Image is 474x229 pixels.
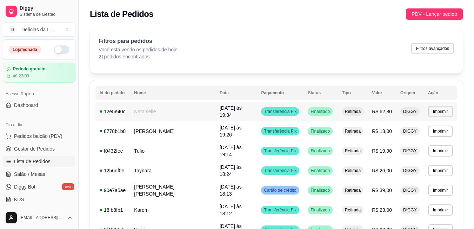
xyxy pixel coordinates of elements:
[343,187,362,193] span: Retirada
[3,209,75,226] button: [EMAIL_ADDRESS][DOMAIN_NAME]
[130,180,215,200] td: [PERSON_NAME] [PERSON_NAME]
[12,73,29,79] article: até 23/09
[343,168,362,173] span: Retirada
[3,23,75,37] button: Select a team
[411,43,454,54] button: Filtros avançados
[90,8,153,20] h2: Lista de Pedidos
[130,102,215,121] td: Natanielle
[262,148,298,154] span: Transferência Pix
[428,126,453,137] button: Imprimir
[100,167,126,174] div: 1256df0e
[100,187,126,194] div: 90e7a5ae
[14,145,55,152] span: Gestor de Pedidos
[3,156,75,167] a: Lista de Pedidos
[220,204,242,216] span: [DATE] às 18:12
[220,184,242,197] span: [DATE] às 18:13
[130,141,215,161] td: Tulio
[99,53,179,60] p: 21 pedidos encontrados
[428,106,453,117] button: Imprimir
[402,168,418,173] span: DIGGY
[338,86,368,100] th: Tipo
[100,206,126,214] div: 18fb8fb1
[372,207,392,213] span: R$ 23,00
[3,88,75,100] div: Acesso Rápido
[257,86,303,100] th: Pagamento
[372,128,392,134] span: R$ 13,00
[100,128,126,135] div: 8778b1b8
[309,128,331,134] span: Finalizado
[428,204,453,216] button: Imprimir
[99,37,179,45] p: Filtros para pedidos
[20,215,64,221] span: [EMAIL_ADDRESS][DOMAIN_NAME]
[14,196,24,203] span: KDS
[3,119,75,131] div: Dia a dia
[343,128,362,134] span: Retirada
[428,185,453,196] button: Imprimir
[424,86,457,100] th: Ação
[309,109,331,114] span: Finalizado
[3,3,75,20] a: DiggySistema de Gestão
[402,207,418,213] span: DIGGY
[303,86,338,100] th: Status
[100,147,126,154] div: f0432fee
[412,10,457,18] span: PDV - Lançar pedido
[99,46,179,53] p: Você está vendo os pedidos de hoje.
[3,181,75,192] a: Diggy Botnovo
[309,148,331,154] span: Finalizado
[215,86,257,100] th: Data
[372,109,392,114] span: R$ 62,80
[220,125,242,138] span: [DATE] às 19:26
[3,131,75,142] button: Pedidos balcão (PDV)
[343,148,362,154] span: Retirada
[3,143,75,154] a: Gestor de Pedidos
[309,207,331,213] span: Finalizado
[20,5,73,12] span: Diggy
[402,128,418,134] span: DIGGY
[372,148,392,154] span: R$ 19,90
[220,164,242,177] span: [DATE] às 18:24
[14,158,51,165] span: Lista de Pedidos
[20,12,73,17] span: Sistema de Gestão
[262,187,298,193] span: Cartão de crédito
[309,187,331,193] span: Finalizado
[368,86,396,100] th: Valor
[3,194,75,205] a: KDS
[130,86,215,100] th: Nome
[372,187,392,193] span: R$ 39,00
[406,8,463,20] button: PDV - Lançar pedido
[343,207,362,213] span: Retirada
[396,86,424,100] th: Origem
[343,109,362,114] span: Retirada
[54,45,69,54] button: Alterar Status
[130,121,215,141] td: [PERSON_NAME]
[3,100,75,111] a: Dashboard
[95,86,130,100] th: Id do pedido
[130,200,215,220] td: Karem
[428,145,453,157] button: Imprimir
[3,168,75,180] a: Salão / Mesas
[309,168,331,173] span: Finalizado
[21,26,54,33] div: Delícias da L ...
[428,165,453,176] button: Imprimir
[9,46,41,53] div: Loja fechada
[100,108,126,115] div: 12e5e40c
[9,26,16,33] span: D
[3,63,75,83] a: Período gratuitoaté 23/09
[402,109,418,114] span: DIGGY
[14,183,35,190] span: Diggy Bot
[402,187,418,193] span: DIGGY
[262,168,298,173] span: Transferência Pix
[14,171,45,178] span: Salão / Mesas
[262,109,298,114] span: Transferência Pix
[13,66,46,72] article: Período gratuito
[262,128,298,134] span: Transferência Pix
[130,161,215,180] td: Taynara
[220,145,242,157] span: [DATE] às 19:14
[14,102,38,109] span: Dashboard
[262,207,298,213] span: Transferência Pix
[14,133,62,140] span: Pedidos balcão (PDV)
[372,168,392,173] span: R$ 26,00
[402,148,418,154] span: DIGGY
[220,105,242,118] span: [DATE] às 19:34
